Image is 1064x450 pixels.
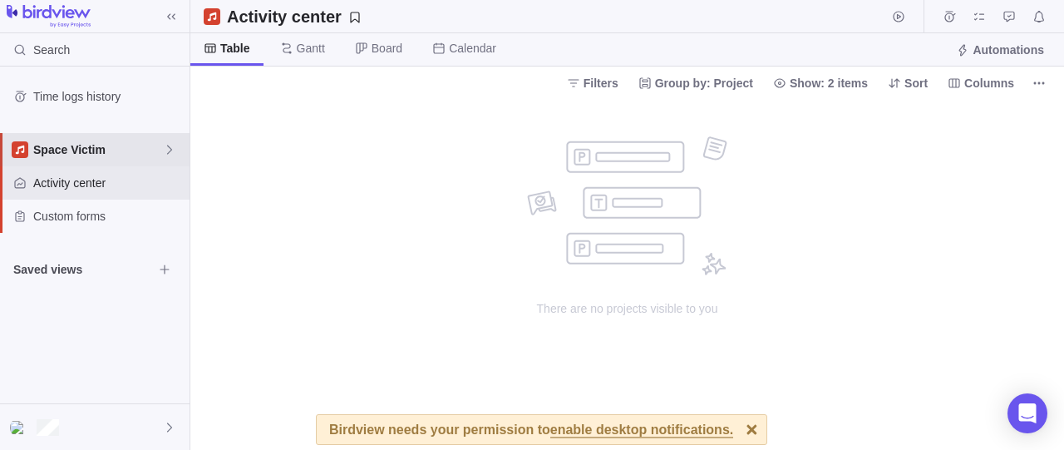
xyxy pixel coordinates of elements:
span: Gantt [297,40,325,57]
span: My assignments [968,5,991,28]
a: Approval requests [997,12,1021,26]
span: There are no projects visible to you [461,300,794,317]
span: Group by: Project [655,75,753,91]
span: Show: 2 items [766,72,874,95]
span: Automations [949,38,1051,62]
span: Time logs [938,5,961,28]
span: More actions [1027,72,1051,95]
span: Save your current layout and filters as a View [220,5,368,28]
span: Search [33,42,70,58]
div: Birdview needs your permission to [329,415,733,444]
span: Start timer [887,5,910,28]
span: Filters [584,75,618,91]
span: Sort [904,75,928,91]
span: Activity center [33,175,183,191]
span: Filters [560,72,625,95]
a: Time logs [938,12,961,26]
span: Board [372,40,402,57]
span: Columns [941,72,1021,95]
div: no data to show [461,99,794,450]
span: Approval requests [997,5,1021,28]
span: Columns [964,75,1014,91]
span: Notifications [1027,5,1051,28]
span: Group by: Project [632,72,760,95]
span: Calendar [449,40,496,57]
span: Custom forms [33,208,183,225]
a: Notifications [1027,12,1051,26]
img: logo [7,5,91,28]
span: Show: 2 items [790,75,868,91]
span: Space Victim [33,141,163,158]
div: ryan [10,418,30,438]
a: My assignments [968,12,991,26]
h2: Activity center [227,5,342,28]
span: Saved views [13,261,153,278]
img: Show [10,421,30,434]
span: enable desktop notifications. [550,423,733,438]
span: Time logs history [33,88,183,105]
span: Table [220,40,250,57]
span: Sort [881,72,934,95]
span: Browse views [153,258,176,281]
span: Automations [973,42,1044,58]
div: Open Intercom Messenger [1007,393,1047,433]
